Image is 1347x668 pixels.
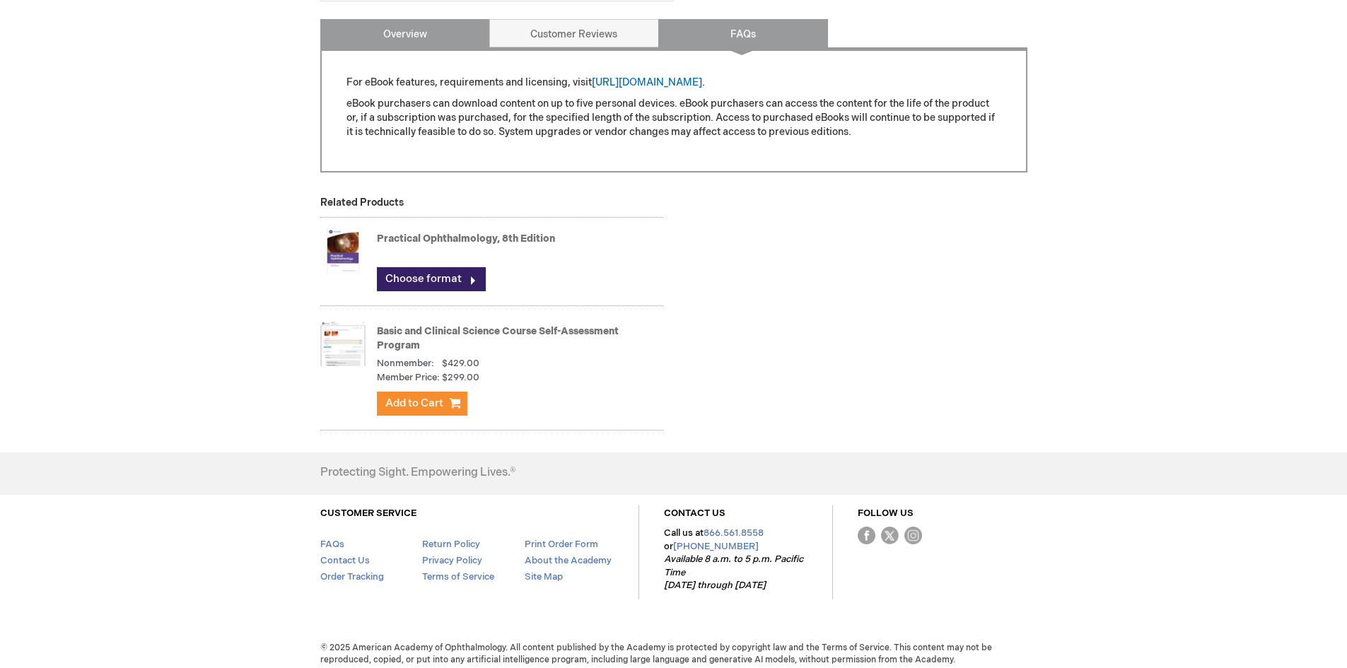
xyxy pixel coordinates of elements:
strong: Related Products [320,197,404,209]
span: $299.00 [442,371,479,385]
a: [PHONE_NUMBER] [673,541,759,552]
span: Add to Cart [385,397,443,410]
p: eBook purchasers can download content on up to five personal devices. eBook purchasers can access... [346,97,1001,139]
span: © 2025 American Academy of Ophthalmology. All content published by the Academy is protected by co... [310,642,1038,666]
p: Call us at or [664,527,807,592]
a: Return Policy [422,539,480,550]
a: CUSTOMER SERVICE [320,508,416,519]
img: instagram [904,527,922,544]
a: Contact Us [320,555,370,566]
a: FAQs [320,539,344,550]
a: Print Order Form [525,539,598,550]
a: FAQs [658,19,828,47]
a: Basic and Clinical Science Course Self-Assessment Program [377,325,619,351]
h4: Protecting Sight. Empowering Lives.® [320,467,515,479]
a: Order Tracking [320,571,384,582]
a: [URL][DOMAIN_NAME] [592,76,702,88]
img: Facebook [858,527,875,544]
a: Practical Ophthalmology, 8th Edition [377,233,555,245]
strong: Nonmember: [377,357,434,370]
button: Add to Cart [377,392,467,416]
img: Practical Ophthalmology, 8th Edition [320,223,366,279]
strong: Member Price: [377,371,440,385]
a: Terms of Service [422,571,494,582]
em: Available 8 a.m. to 5 p.m. Pacific Time [DATE] through [DATE] [664,553,803,591]
a: About the Academy [525,555,612,566]
img: Twitter [881,527,899,544]
a: Overview [320,19,490,47]
a: 866.561.8558 [704,527,764,539]
span: $429.00 [442,358,479,369]
a: CONTACT US [664,508,725,519]
a: Privacy Policy [422,555,482,566]
img: Basic and Clinical Science Course Self-Assessment Program [320,315,366,372]
a: Customer Reviews [489,19,659,47]
p: For eBook features, requirements and licensing, visit . [346,76,1001,90]
a: Choose format [377,267,486,291]
a: Site Map [525,571,563,582]
a: FOLLOW US [858,508,914,519]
